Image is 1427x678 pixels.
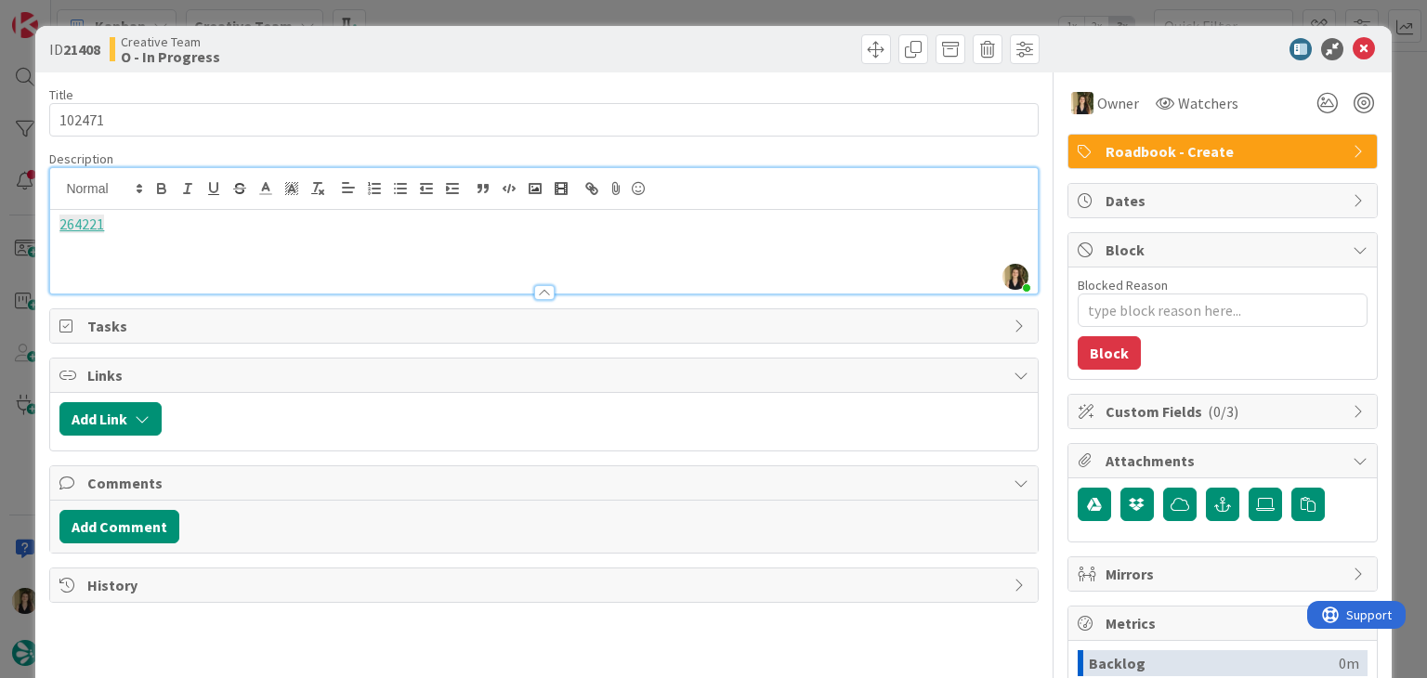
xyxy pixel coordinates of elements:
span: Owner [1097,92,1139,114]
span: Metrics [1106,612,1343,634]
span: Watchers [1178,92,1238,114]
span: Links [87,364,1003,386]
label: Title [49,86,73,103]
button: Block [1078,336,1141,370]
span: Dates [1106,189,1343,212]
span: Comments [87,472,1003,494]
button: Add Link [59,402,162,436]
img: C71RdmBlZ3pIy3ZfdYSH8iJ9DzqQwlfe.jpg [1002,264,1028,290]
a: 264221 [59,215,104,233]
span: Support [39,3,85,25]
label: Blocked Reason [1078,277,1168,293]
span: Mirrors [1106,563,1343,585]
b: 21408 [63,40,100,59]
span: History [87,574,1003,596]
img: SP [1071,92,1093,114]
b: O - In Progress [121,49,220,64]
span: Attachments [1106,450,1343,472]
span: Creative Team [121,34,220,49]
span: ( 0/3 ) [1208,402,1238,421]
div: Backlog [1089,650,1339,676]
button: Add Comment [59,510,179,543]
span: Tasks [87,315,1003,337]
span: Custom Fields [1106,400,1343,423]
div: 0m [1339,650,1359,676]
span: Roadbook - Create [1106,140,1343,163]
span: ID [49,38,100,60]
span: Block [1106,239,1343,261]
span: Description [49,150,113,167]
input: type card name here... [49,103,1038,137]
